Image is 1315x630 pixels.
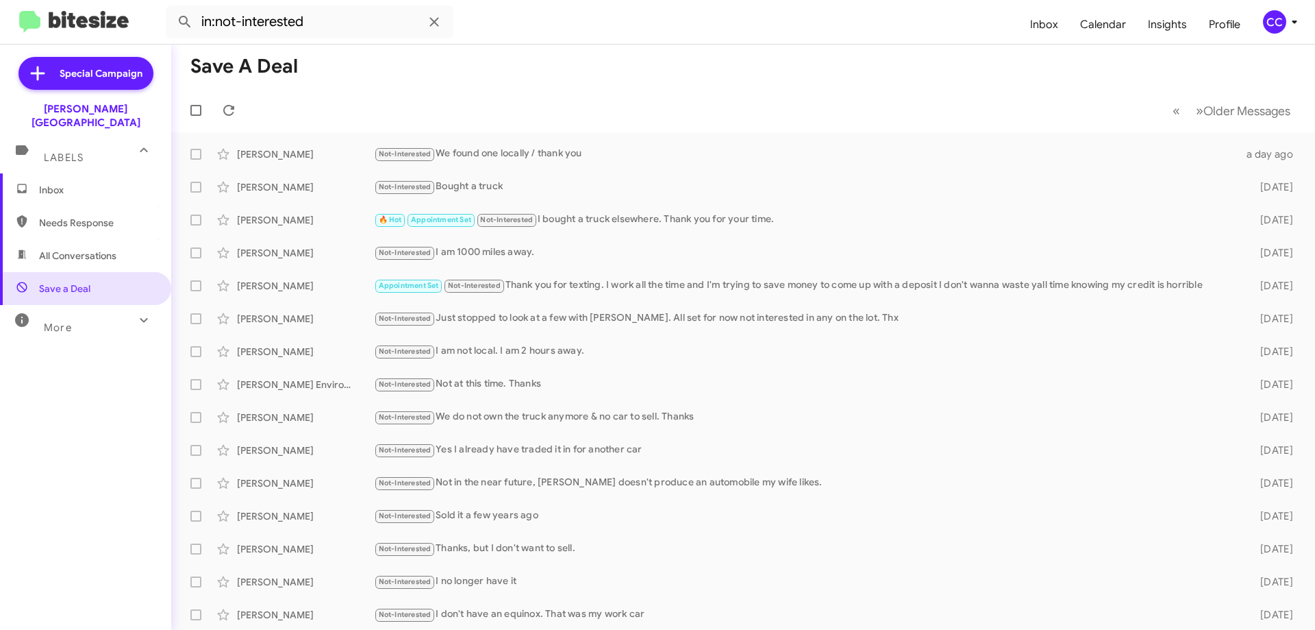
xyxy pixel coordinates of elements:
div: [DATE] [1238,345,1304,359]
div: [DATE] [1238,608,1304,622]
div: [DATE] [1238,444,1304,457]
button: Previous [1164,97,1188,125]
button: CC [1251,10,1300,34]
div: [DATE] [1238,476,1304,490]
div: I bought a truck elsewhere. Thank you for your time. [374,212,1238,228]
div: [PERSON_NAME] [237,213,374,227]
div: [PERSON_NAME] [237,575,374,589]
div: [PERSON_NAME] [237,542,374,556]
input: Search [166,5,453,38]
span: Labels [44,152,84,164]
div: [PERSON_NAME] [237,444,374,457]
div: [PERSON_NAME] [237,312,374,326]
span: » [1196,102,1203,119]
div: [PERSON_NAME] [237,147,374,161]
div: [DATE] [1238,575,1304,589]
a: Insights [1137,5,1198,45]
div: [PERSON_NAME] [237,411,374,424]
nav: Page navigation example [1165,97,1299,125]
div: [PERSON_NAME] Environmental Concepts Of Tn [237,378,374,391]
div: [DATE] [1238,378,1304,391]
div: [DATE] [1238,312,1304,326]
div: [DATE] [1238,213,1304,227]
span: Not-Interested [379,413,431,422]
span: Not-Interested [379,380,431,389]
div: [DATE] [1238,411,1304,424]
div: [PERSON_NAME] [237,279,374,293]
span: Not-Interested [379,314,431,323]
div: I am 1000 miles away. [374,245,1238,261]
a: Special Campaign [18,57,153,90]
div: a day ago [1238,147,1304,161]
a: Calendar [1069,5,1137,45]
div: Just stopped to look at a few with [PERSON_NAME]. All set for now not interested in any on the lo... [374,311,1238,326]
span: Not-Interested [379,544,431,553]
div: Yes I already have traded it in for another car [374,442,1238,458]
div: [PERSON_NAME] [237,180,374,194]
div: [PERSON_NAME] [237,246,374,260]
button: Next [1188,97,1299,125]
div: [DATE] [1238,542,1304,556]
div: Thanks, but I don't want to sell. [374,541,1238,557]
span: Not-Interested [379,511,431,520]
span: Appointment Set [379,281,439,290]
span: Not-Interested [480,215,533,224]
div: [PERSON_NAME] [237,345,374,359]
div: Not in the near future, [PERSON_NAME] doesn't produce an automobile my wife likes. [374,475,1238,491]
span: All Conversations [39,249,116,263]
div: [PERSON_NAME] [237,476,374,490]
span: Appointment Set [411,215,471,224]
span: Needs Response [39,216,155,230]
div: [PERSON_NAME] [237,608,374,622]
div: We found one locally / thank you [374,146,1238,162]
div: I no longer have it [374,574,1238,590]
div: Sold it a few years ago [374,508,1238,524]
a: Profile [1198,5,1251,45]
span: Not-Interested [379,149,431,158]
div: [DATE] [1238,279,1304,293]
span: Not-Interested [448,281,501,290]
span: Older Messages [1203,104,1290,119]
div: [DATE] [1238,246,1304,260]
span: « [1173,102,1180,119]
h1: Save a Deal [190,56,298,77]
div: Bought a truck [374,179,1238,195]
div: [PERSON_NAME] [237,509,374,523]
span: Inbox [39,183,155,197]
div: I am not local. I am 2 hours away. [374,343,1238,359]
div: [DATE] [1238,509,1304,523]
div: [DATE] [1238,180,1304,194]
span: Not-Interested [379,347,431,356]
div: Thank you for texting. I work all the time and I'm trying to save money to come up with a deposit... [374,278,1238,293]
span: Not-Interested [379,446,431,455]
div: I don't have an equinox. That was my work car [374,607,1238,622]
div: Not at this time. Thanks [374,376,1238,392]
span: Not-Interested [379,577,431,586]
span: 🔥 Hot [379,215,402,224]
div: CC [1263,10,1286,34]
span: Not-Interested [379,478,431,487]
div: We do not own the truck anymore & no car to sell. Thanks [374,409,1238,425]
a: Inbox [1019,5,1069,45]
span: Not-Interested [379,182,431,191]
span: Save a Deal [39,282,90,295]
span: More [44,322,72,334]
span: Special Campaign [60,66,142,80]
span: Not-Interested [379,610,431,619]
span: Not-Interested [379,248,431,257]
